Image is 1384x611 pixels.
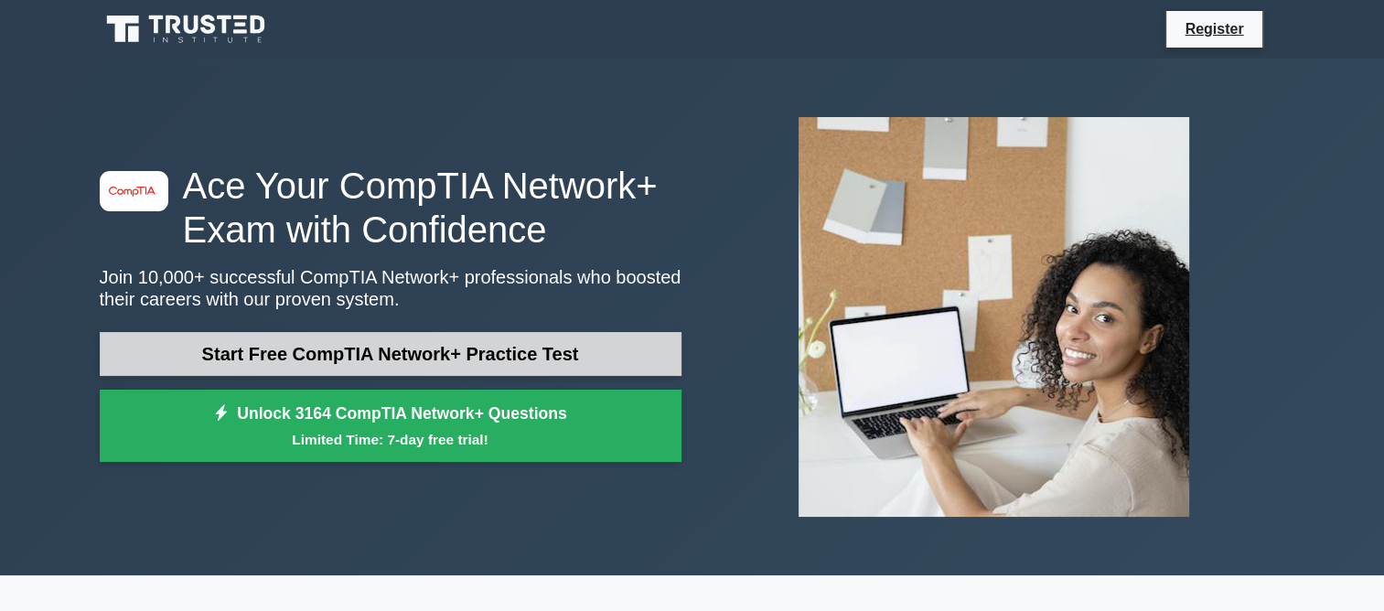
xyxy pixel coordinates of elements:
p: Join 10,000+ successful CompTIA Network+ professionals who boosted their careers with our proven ... [100,266,681,310]
a: Unlock 3164 CompTIA Network+ QuestionsLimited Time: 7-day free trial! [100,390,681,463]
a: Start Free CompTIA Network+ Practice Test [100,332,681,376]
small: Limited Time: 7-day free trial! [123,429,659,450]
h1: Ace Your CompTIA Network+ Exam with Confidence [100,164,681,252]
a: Register [1174,17,1254,40]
